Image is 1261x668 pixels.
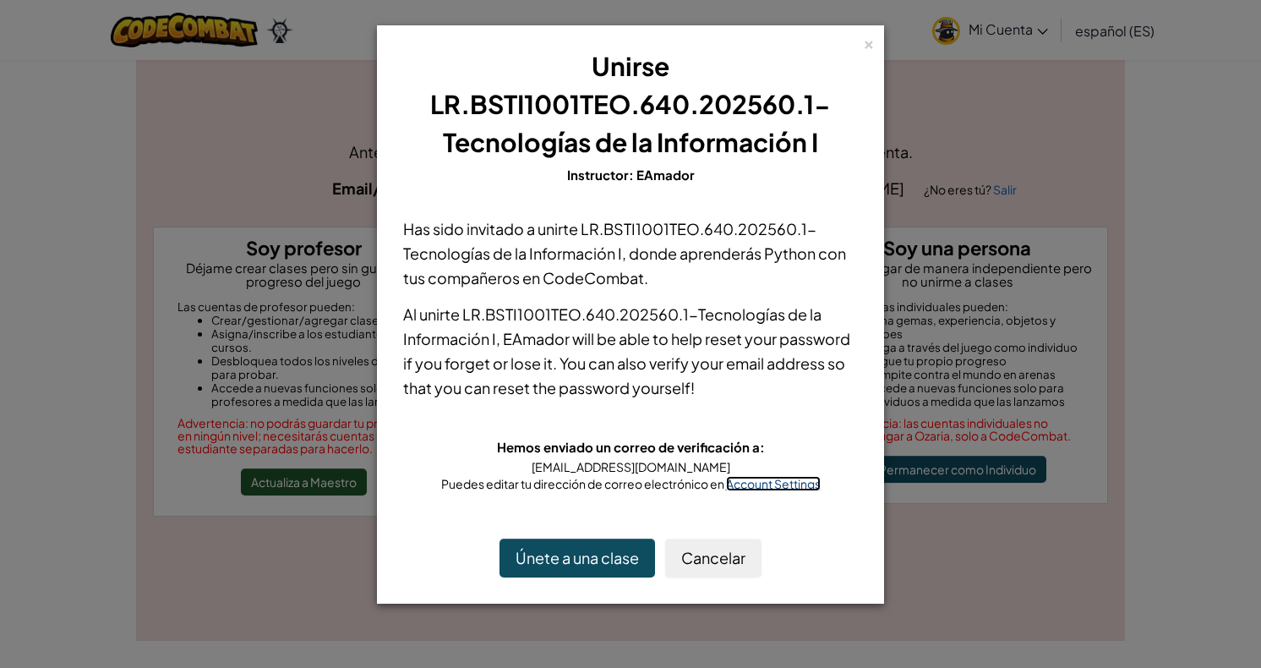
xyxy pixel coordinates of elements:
span: Puedes editar tu dirección de correo electrónico en [441,476,726,491]
a: Account Settings [726,476,821,491]
span: LR.BSTI1001TEO.640.202560.1-Tecnologías de la Información I [430,88,831,158]
span: , [496,329,503,348]
span: Al unirte [403,304,462,324]
button: Únete a una clase [499,539,655,578]
span: Python [764,244,816,263]
button: Cancelar [665,539,762,578]
span: , donde aprenderás [622,244,764,263]
span: Unirse [592,50,669,82]
div: × [863,33,875,51]
span: EAmador [636,167,695,183]
span: LR.BSTI1001TEO.640.202560.1-Tecnologías de la Información I [403,304,822,348]
span: LR.BSTI1001TEO.640.202560.1-Tecnologías de la Información I [403,219,816,263]
span: will be able to help reset your password if you forget or lose it. You can also verify your email... [403,329,850,397]
span: Instructor: [567,167,636,183]
span: Hemos enviado un correo de verificación a: [497,439,765,455]
div: [EMAIL_ADDRESS][DOMAIN_NAME] [403,458,858,475]
span: EAmador [503,329,570,348]
span: Has sido invitado a unirte [403,219,581,238]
